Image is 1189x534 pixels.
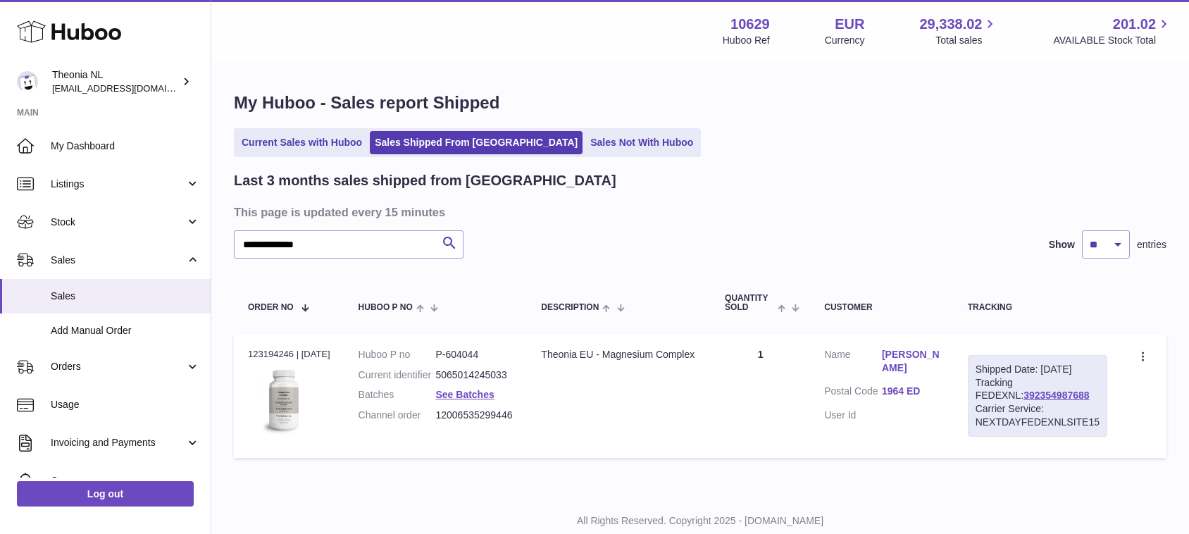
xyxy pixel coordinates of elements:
span: Stock [51,216,185,229]
dd: P-604044 [435,348,513,361]
a: [PERSON_NAME] [882,348,940,375]
h2: Last 3 months sales shipped from [GEOGRAPHIC_DATA] [234,171,616,190]
a: See Batches [435,389,494,400]
img: 106291725893142.jpg [248,365,318,435]
a: 29,338.02 Total sales [919,15,998,47]
a: 1964 ED [882,385,940,398]
div: Customer [824,303,939,312]
span: Description [541,303,599,312]
span: Add Manual Order [51,324,200,337]
dt: User Id [824,409,882,422]
div: Theonia NL [52,68,179,95]
a: 392354987688 [1023,390,1089,401]
span: Orders [51,360,185,373]
h1: My Huboo - Sales report Shipped [234,92,1166,114]
span: Listings [51,178,185,191]
div: Tracking FEDEXNL: [968,355,1107,437]
span: Quantity Sold [725,294,774,312]
span: Sales [51,254,185,267]
span: entries [1137,238,1166,252]
span: My Dashboard [51,139,200,153]
dt: Batches [359,388,436,402]
div: Huboo Ref [723,34,770,47]
span: 29,338.02 [919,15,982,34]
label: Show [1049,238,1075,252]
div: Theonia EU - Magnesium Complex [541,348,697,361]
span: Cases [51,474,200,488]
p: All Rights Reserved. Copyright 2025 - [DOMAIN_NAME] [223,514,1178,528]
div: 123194246 | [DATE] [248,348,330,361]
span: Usage [51,398,200,411]
img: info@wholesomegoods.eu [17,71,38,92]
h3: This page is updated every 15 minutes [234,204,1163,220]
span: Sales [51,290,200,303]
dt: Channel order [359,409,436,422]
span: AVAILABLE Stock Total [1053,34,1172,47]
a: Sales Not With Huboo [585,131,698,154]
div: Shipped Date: [DATE] [976,363,1100,376]
span: Huboo P no [359,303,413,312]
span: Invoicing and Payments [51,436,185,449]
dt: Huboo P no [359,348,436,361]
span: Order No [248,303,294,312]
a: Current Sales with Huboo [237,131,367,154]
div: Tracking [968,303,1107,312]
dd: 12006535299446 [435,409,513,422]
dd: 5065014245033 [435,368,513,382]
a: 201.02 AVAILABLE Stock Total [1053,15,1172,47]
span: [EMAIL_ADDRESS][DOMAIN_NAME] [52,82,207,94]
dt: Current identifier [359,368,436,382]
strong: 10629 [730,15,770,34]
a: Sales Shipped From [GEOGRAPHIC_DATA] [370,131,583,154]
span: 201.02 [1113,15,1156,34]
dt: Name [824,348,882,378]
dt: Postal Code [824,385,882,402]
div: Carrier Service: NEXTDAYFEDEXNLSITE15 [976,402,1100,429]
a: Log out [17,481,194,507]
div: Currency [825,34,865,47]
td: 1 [711,334,810,458]
span: Total sales [935,34,998,47]
strong: EUR [835,15,864,34]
